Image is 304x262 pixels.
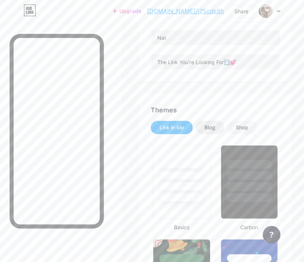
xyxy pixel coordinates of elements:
div: Blog [205,124,215,131]
div: Carbon [219,223,280,231]
input: Name [151,30,280,45]
input: Bio [151,55,280,69]
div: Link in bio [160,124,184,131]
div: Basics [151,223,213,231]
a: Upgrade [113,8,141,14]
a: [DOMAIN_NAME]/j75cdk8h [147,7,224,15]
div: Themes [151,105,280,115]
img: j75cdk8h [259,4,273,18]
div: Shop [236,124,248,131]
div: Share [234,7,248,15]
